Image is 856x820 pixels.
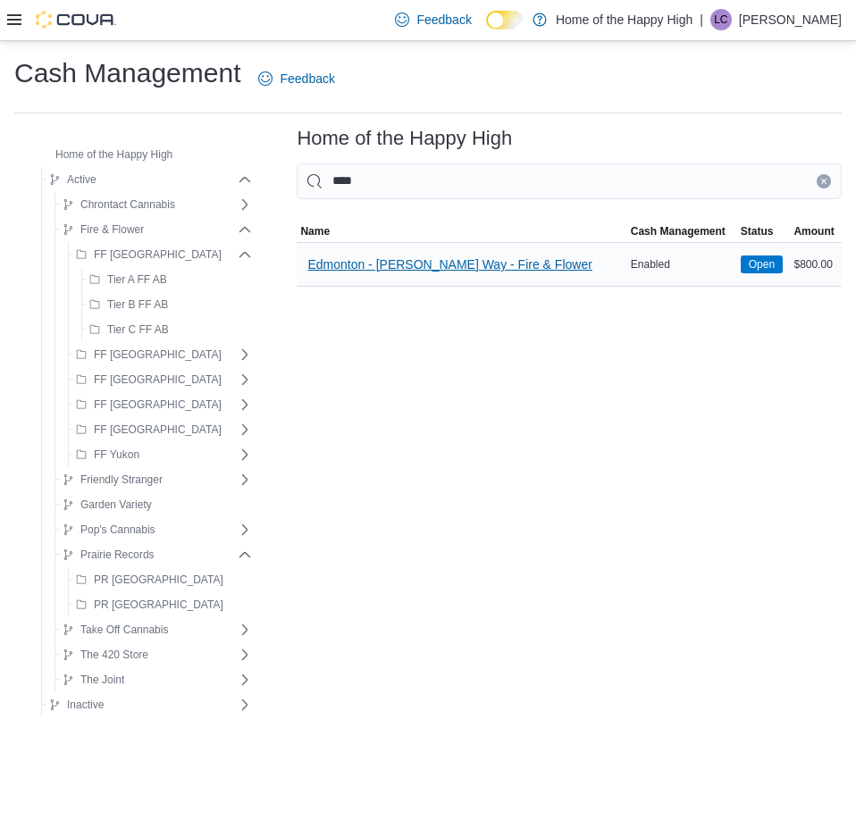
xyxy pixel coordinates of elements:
[790,254,842,275] div: $800.00
[30,144,180,165] button: Home of the Happy High
[69,569,231,590] button: PR [GEOGRAPHIC_DATA]
[107,322,169,337] span: Tier C FF AB
[69,444,147,465] button: FF Yukon
[42,169,104,190] button: Active
[55,147,172,162] span: Home of the Happy High
[55,619,175,640] button: Take Off Cannabis
[94,598,223,612] span: PR [GEOGRAPHIC_DATA]
[280,70,334,88] span: Feedback
[69,369,229,390] button: FF [GEOGRAPHIC_DATA]
[55,644,155,665] button: The 420 Store
[556,9,692,30] p: Home of the Happy High
[388,2,478,38] a: Feedback
[80,498,152,512] span: Garden Variety
[251,61,341,96] a: Feedback
[42,694,111,715] button: Inactive
[300,247,599,282] button: Edmonton - [PERSON_NAME] Way - Fire & Flower
[80,222,144,237] span: Fire & Flower
[714,9,727,30] span: LC
[627,254,737,275] div: Enabled
[55,219,151,240] button: Fire & Flower
[55,469,170,490] button: Friendly Stranger
[80,623,168,637] span: Take Off Cannabis
[741,224,774,238] span: Status
[710,9,732,30] div: Lucas Crilley
[80,197,175,212] span: Chrontact Cannabis
[80,673,124,687] span: The Joint
[817,174,831,188] button: Clear input
[67,172,97,187] span: Active
[36,11,116,29] img: Cova
[297,221,626,242] button: Name
[486,29,487,30] span: Dark Mode
[69,594,231,615] button: PR [GEOGRAPHIC_DATA]
[94,372,222,387] span: FF [GEOGRAPHIC_DATA]
[94,573,223,587] span: PR [GEOGRAPHIC_DATA]
[55,494,159,515] button: Garden Variety
[737,221,791,242] button: Status
[297,163,842,199] input: This is a search bar. As you type, the results lower in the page will automatically filter.
[107,272,167,287] span: Tier A FF AB
[94,247,222,262] span: FF [GEOGRAPHIC_DATA]
[793,224,834,238] span: Amount
[55,544,162,565] button: Prairie Records
[297,128,512,149] h3: Home of the Happy High
[14,55,240,91] h1: Cash Management
[80,548,155,562] span: Prairie Records
[67,698,104,712] span: Inactive
[300,224,330,238] span: Name
[69,394,229,415] button: FF [GEOGRAPHIC_DATA]
[55,669,131,690] button: The Joint
[627,221,737,242] button: Cash Management
[80,473,163,487] span: Friendly Stranger
[94,448,139,462] span: FF Yukon
[82,294,175,315] button: Tier B FF AB
[82,269,174,290] button: Tier A FF AB
[741,255,783,273] span: Open
[700,9,703,30] p: |
[486,11,524,29] input: Dark Mode
[749,256,775,272] span: Open
[69,344,229,365] button: FF [GEOGRAPHIC_DATA]
[416,11,471,29] span: Feedback
[107,297,168,312] span: Tier B FF AB
[80,523,155,537] span: Pop's Cannabis
[55,519,163,540] button: Pop's Cannabis
[94,423,222,437] span: FF [GEOGRAPHIC_DATA]
[307,255,592,273] span: Edmonton - [PERSON_NAME] Way - Fire & Flower
[739,9,842,30] p: [PERSON_NAME]
[69,244,229,265] button: FF [GEOGRAPHIC_DATA]
[82,319,176,340] button: Tier C FF AB
[80,648,148,662] span: The 420 Store
[790,221,842,242] button: Amount
[94,397,222,412] span: FF [GEOGRAPHIC_DATA]
[69,419,229,440] button: FF [GEOGRAPHIC_DATA]
[94,347,222,362] span: FF [GEOGRAPHIC_DATA]
[55,194,182,215] button: Chrontact Cannabis
[631,224,726,238] span: Cash Management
